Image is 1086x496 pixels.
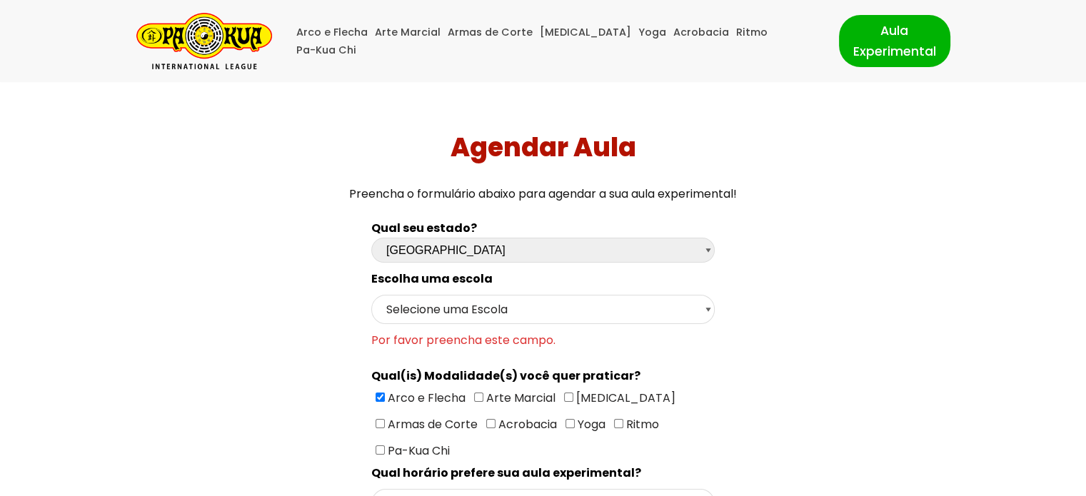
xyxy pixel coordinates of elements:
[371,465,641,481] spam: Qual horário prefere sua aula experimental?
[136,13,272,69] a: Pa-Kua Brasil Uma Escola de conhecimentos orientais para toda a família. Foco, habilidade concent...
[564,393,573,402] input: [MEDICAL_DATA]
[296,41,356,59] a: Pa-Kua Chi
[371,270,493,287] spam: Escolha uma escola
[486,419,496,428] input: Acrobacia
[385,390,466,406] span: Arco e Flecha
[496,416,557,432] span: Acrobacia
[371,220,477,236] b: Qual seu estado?
[6,184,1081,203] p: Preencha o formulário abaixo para agendar a sua aula experimental!
[376,445,385,455] input: Pa-Kua Chi
[540,24,631,41] a: [MEDICAL_DATA]
[448,24,533,41] a: Armas de Corte
[483,390,555,406] span: Arte Marcial
[573,390,675,406] span: [MEDICAL_DATA]
[371,331,715,349] span: Por favor preencha este campo.
[839,15,950,66] a: Aula Experimental
[565,419,575,428] input: Yoga
[673,24,729,41] a: Acrobacia
[296,24,368,41] a: Arco e Flecha
[614,419,623,428] input: Ritmo
[385,442,450,459] span: Pa-Kua Chi
[736,24,768,41] a: Ritmo
[623,416,659,432] span: Ritmo
[376,419,385,428] input: Armas de Corte
[385,416,478,432] span: Armas de Corte
[638,24,666,41] a: Yoga
[575,416,605,432] span: Yoga
[371,368,640,384] spam: Qual(is) Modalidade(s) você quer praticar?
[293,24,818,59] div: Menu primário
[6,132,1081,163] h1: Agendar Aula
[376,393,385,402] input: Arco e Flecha
[474,393,483,402] input: Arte Marcial
[375,24,441,41] a: Arte Marcial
